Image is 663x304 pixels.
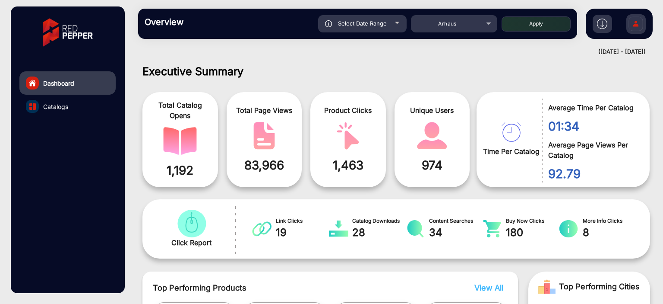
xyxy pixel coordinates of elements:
[548,117,637,135] span: 01:34
[149,161,212,179] span: 1,192
[43,79,74,88] span: Dashboard
[506,217,559,225] span: Buy Now Clicks
[163,127,197,155] img: catalog
[406,220,425,237] img: catalog
[352,225,406,240] span: 28
[502,16,571,32] button: Apply
[538,278,556,295] img: Rank image
[28,79,36,87] img: home
[19,71,116,95] a: Dashboard
[149,100,212,121] span: Total Catalog Opens
[145,17,265,27] h3: Overview
[329,220,348,237] img: catalog
[153,282,422,294] span: Top Performing Products
[627,10,645,40] img: Sign%20Up.svg
[352,217,406,225] span: Catalog Downloads
[548,102,637,113] span: Average Time Per Catalog
[474,283,503,292] span: View All
[252,220,272,237] img: catalog
[142,65,650,78] h1: Executive Summary
[429,217,483,225] span: Content Searches
[583,217,636,225] span: More Info Clicks
[583,225,636,240] span: 8
[247,122,281,150] img: catalog
[483,220,502,237] img: catalog
[548,140,637,160] span: Average Page Views Per Catalog
[276,225,329,240] span: 19
[502,122,521,142] img: catalog
[415,122,449,150] img: catalog
[401,156,464,174] span: 974
[19,95,116,118] a: Catalogs
[548,165,637,183] span: 92.79
[429,225,483,240] span: 34
[331,122,365,150] img: catalog
[171,237,212,248] span: Click Report
[438,20,456,27] span: Arhaus
[129,48,646,56] div: ([DATE] - [DATE])
[233,105,296,115] span: Total Page Views
[175,210,208,237] img: catalog
[317,105,379,115] span: Product Clicks
[401,105,464,115] span: Unique Users
[559,220,578,237] img: catalog
[317,156,379,174] span: 1,463
[276,217,329,225] span: Link Clicks
[506,225,559,240] span: 180
[597,19,607,29] img: h2download.svg
[325,20,332,27] img: icon
[37,11,99,54] img: vmg-logo
[233,156,296,174] span: 83,966
[559,278,640,295] span: Top Performing Cities
[472,282,501,294] button: View All
[338,20,387,27] span: Select Date Range
[43,102,68,111] span: Catalogs
[29,103,36,110] img: catalog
